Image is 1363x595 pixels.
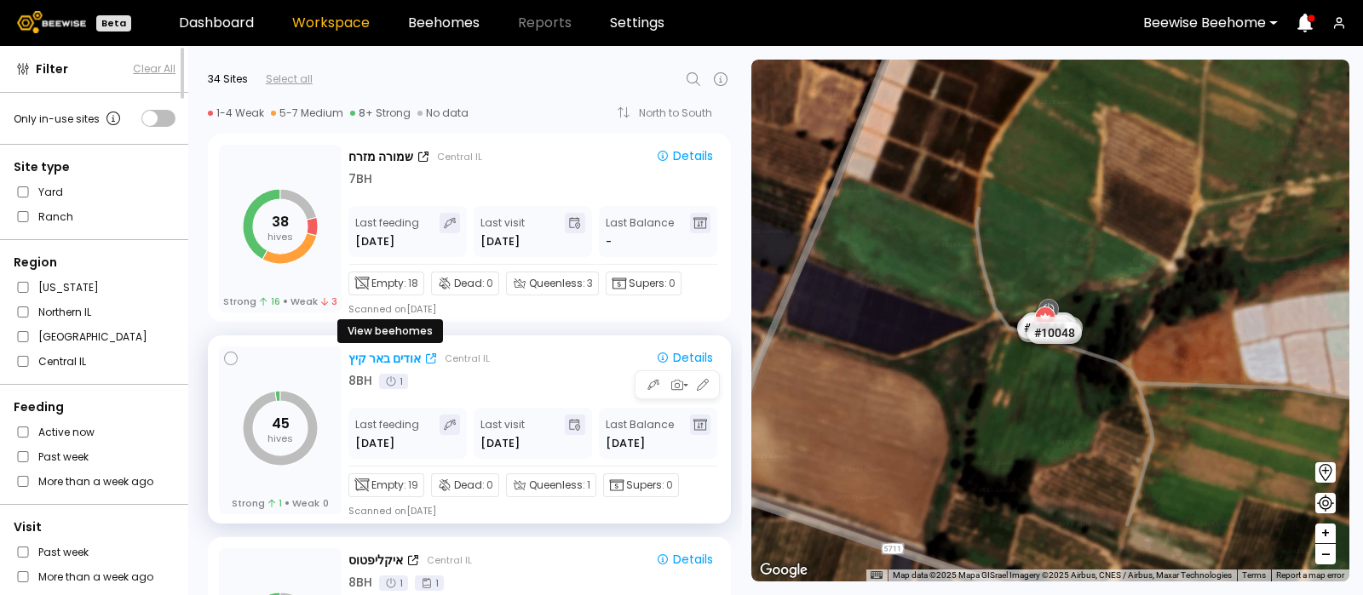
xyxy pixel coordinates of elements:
[38,423,95,441] label: Active now
[408,16,480,30] a: Beehomes
[606,415,674,452] div: Last Balance
[268,497,282,509] span: 1
[292,16,370,30] a: Workspace
[606,272,681,295] div: Supers:
[223,295,337,307] div: Strong Weak
[669,276,676,291] span: 0
[321,295,337,307] span: 3
[431,272,499,295] div: Dead:
[232,497,329,509] div: Strong Weak
[350,106,411,120] div: 8+ Strong
[38,278,99,296] label: [US_STATE]
[606,233,612,250] span: -
[38,183,63,201] label: Yard
[756,559,812,581] a: Open this area in Google Maps (opens a new window)
[267,230,293,243] tspan: hives
[431,473,499,497] div: Dead:
[272,212,289,232] tspan: 38
[756,559,812,581] img: Google
[1321,544,1331,565] span: –
[480,233,520,250] div: [DATE]
[208,72,248,87] div: 34 Sites
[417,106,469,120] div: No data
[348,574,372,592] div: 8 BH
[14,108,124,129] div: Only in-use sites
[266,72,313,87] div: Select all
[348,170,372,188] div: 7 BH
[14,398,175,416] div: Feeding
[38,303,91,321] label: Northern IL
[208,106,264,120] div: 1-4 Weak
[666,478,673,493] span: 0
[96,15,131,31] div: Beta
[1017,317,1072,339] div: # 10044
[355,213,419,250] div: Last feeding
[38,448,89,466] label: Past week
[480,435,520,452] div: [DATE]
[38,352,86,370] label: Central IL
[415,575,444,591] div: 1
[656,148,713,163] div: Details
[271,106,343,120] div: 5-7 Medium
[38,543,89,561] label: Past week
[427,553,472,567] div: Central IL
[38,472,153,490] label: More than a week ago
[337,319,443,343] div: View beehomes
[348,552,403,569] div: איקליפטוס
[267,432,293,445] tspan: hives
[649,550,720,570] button: Details
[1027,302,1074,338] div: ארנבות
[606,435,645,452] span: [DATE]
[1027,322,1082,344] div: # 10048
[379,575,408,591] div: 1
[408,478,418,493] span: 19
[518,16,572,30] span: Reports
[506,272,599,295] div: Queenless:
[445,352,490,365] div: Central IL
[14,518,175,536] div: Visit
[348,473,424,497] div: Empty:
[486,276,493,291] span: 0
[610,16,664,30] a: Settings
[348,504,436,518] div: Scanned on [DATE]
[379,374,408,389] div: 1
[355,415,419,452] div: Last feeding
[408,276,418,291] span: 18
[480,415,525,452] div: Last visit
[1320,523,1331,544] span: +
[656,350,713,365] div: Details
[1276,570,1344,580] a: Report a map error
[480,213,525,250] div: Last visit
[1315,544,1336,564] button: –
[649,146,720,167] button: Details
[348,372,372,390] div: 8 BH
[38,328,147,346] label: [GEOGRAPHIC_DATA]
[36,60,68,78] span: Filter
[14,254,175,272] div: Region
[348,148,413,166] div: שמורה מזרח
[506,473,596,497] div: Queenless:
[639,108,724,118] div: North to South
[38,568,153,586] label: More than a week ago
[606,213,674,250] div: Last Balance
[1315,523,1336,544] button: +
[17,11,86,33] img: Beewise logo
[355,435,396,452] div: [DATE]
[603,473,679,497] div: Supers:
[348,302,436,316] div: Scanned on [DATE]
[871,569,883,581] button: Keyboard shortcuts
[649,348,720,369] button: Details
[437,150,482,163] div: Central IL
[355,233,396,250] div: [DATE]
[133,61,175,77] button: Clear All
[348,350,421,368] div: אודים באר קיץ
[179,16,254,30] a: Dashboard
[260,295,279,307] span: 16
[14,158,175,176] div: Site type
[893,570,1232,580] span: Map data ©2025 Mapa GISrael Imagery ©2025 Airbus, CNES / Airbus, Maxar Technologies
[656,552,713,567] div: Details
[1242,570,1266,580] a: Terms (opens in new tab)
[348,272,424,295] div: Empty:
[323,497,329,509] span: 0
